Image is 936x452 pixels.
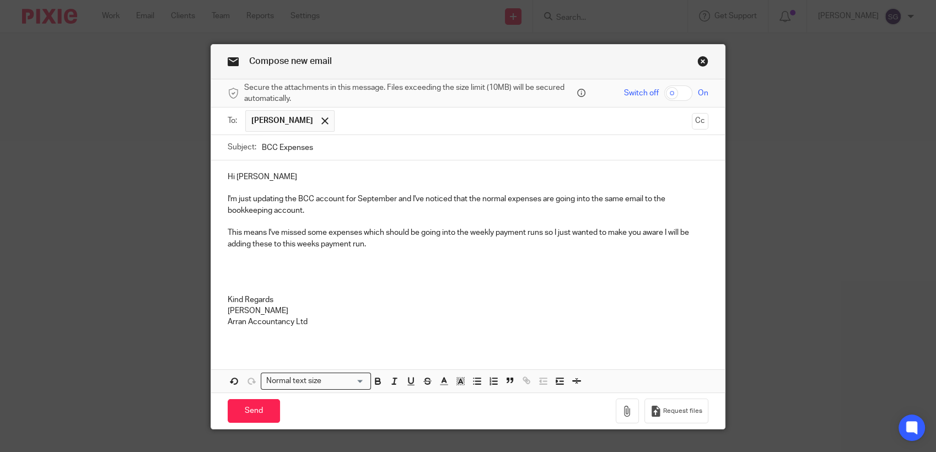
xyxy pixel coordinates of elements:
[251,115,313,126] span: [PERSON_NAME]
[624,88,659,99] span: Switch off
[244,82,574,105] span: Secure the attachments in this message. Files exceeding the size limit (10MB) will be secured aut...
[228,227,708,250] p: This means I've missed some expenses which should be going into the weekly payment runs so I just...
[663,407,702,416] span: Request files
[692,113,708,130] button: Cc
[228,193,708,216] p: I'm just updating the BCC account for September and I've noticed that the normal expenses are goi...
[263,375,324,387] span: Normal text size
[644,399,708,423] button: Request files
[228,115,240,126] label: To:
[228,294,708,305] p: Kind Regards
[228,305,708,316] p: [PERSON_NAME]
[698,88,708,99] span: On
[228,316,708,327] p: Arran Accountancy Ltd
[228,142,256,153] label: Subject:
[228,399,280,423] input: Send
[697,56,708,71] a: Close this dialog window
[325,375,364,387] input: Search for option
[261,373,371,390] div: Search for option
[249,57,332,66] span: Compose new email
[228,171,708,182] p: Hi [PERSON_NAME]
